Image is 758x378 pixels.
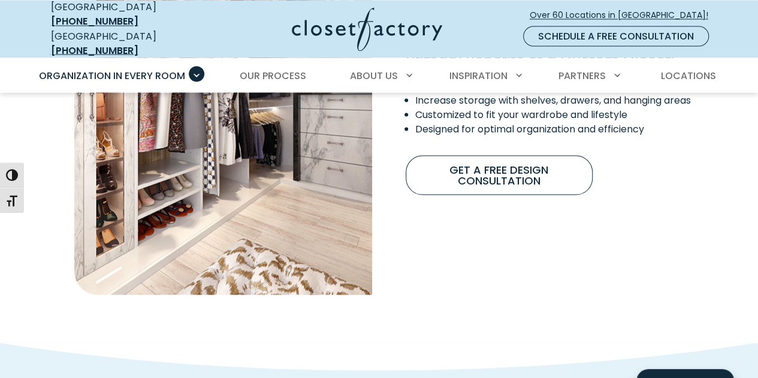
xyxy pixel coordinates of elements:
[292,7,442,51] img: Closet Factory Logo
[529,5,718,26] a: Over 60 Locations in [GEOGRAPHIC_DATA]!
[39,68,185,82] span: Organization in Every Room
[406,155,593,195] a: Get A Free Design Consultation
[415,122,717,136] li: Designed for optimal organization and efficiency
[240,68,306,82] span: Our Process
[523,26,709,46] a: Schedule a Free Consultation
[51,14,138,28] a: [PHONE_NUMBER]
[51,29,198,58] div: [GEOGRAPHIC_DATA]
[350,68,398,82] span: About Us
[31,59,728,92] nav: Primary Menu
[530,9,718,22] span: Over 60 Locations in [GEOGRAPHIC_DATA]!
[558,68,606,82] span: Partners
[415,107,717,122] li: Customized to fit your wardrobe and lifestyle
[51,43,138,57] a: [PHONE_NUMBER]
[660,68,715,82] span: Locations
[449,68,508,82] span: Inspiration
[415,93,717,107] li: Increase storage with shelves, drawers, and hanging areas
